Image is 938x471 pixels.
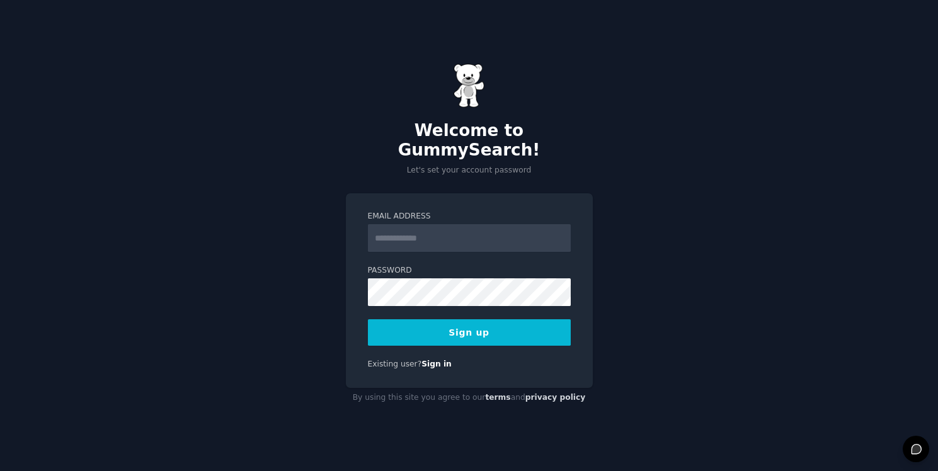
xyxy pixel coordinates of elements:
[454,64,485,108] img: Gummy Bear
[485,393,510,402] a: terms
[346,121,593,161] h2: Welcome to GummySearch!
[368,319,571,346] button: Sign up
[368,211,571,222] label: Email Address
[346,165,593,176] p: Let's set your account password
[525,393,586,402] a: privacy policy
[368,360,422,368] span: Existing user?
[421,360,452,368] a: Sign in
[346,388,593,408] div: By using this site you agree to our and
[368,265,571,276] label: Password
